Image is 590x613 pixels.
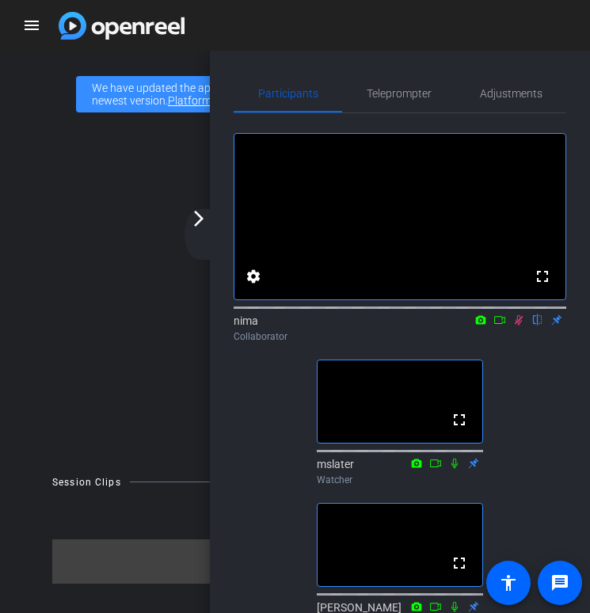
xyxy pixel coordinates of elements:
div: Waiting for subjects to join... [5,122,585,457]
mat-icon: flip [528,312,547,326]
a: Platform Status [168,94,246,107]
mat-icon: fullscreen [533,267,552,286]
img: app logo [59,12,185,40]
div: nima [234,313,566,344]
span: Participants [258,88,318,99]
mat-icon: arrow_forward_ios [189,209,208,228]
span: Teleprompter [367,88,432,99]
div: We have updated the app to v2.15.0. Please make sure the mobile user has the newest version. [76,76,514,112]
mat-icon: fullscreen [450,554,469,573]
mat-icon: menu [22,16,41,35]
mat-icon: settings [244,267,263,286]
div: Watcher [317,473,483,487]
mat-icon: accessibility [499,573,518,592]
mat-icon: fullscreen [450,410,469,429]
mat-icon: message [550,573,569,592]
div: mslater [317,456,483,487]
div: Collaborator [234,329,566,344]
span: Adjustments [480,88,542,99]
div: Session Clips [52,474,121,490]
